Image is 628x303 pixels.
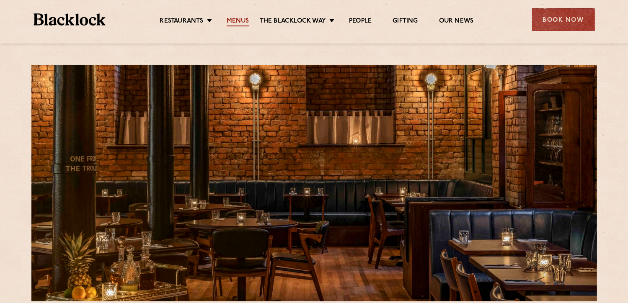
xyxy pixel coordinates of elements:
[260,17,326,26] a: The Blacklock Way
[160,17,204,26] a: Restaurants
[227,17,249,26] a: Menus
[34,13,106,26] img: BL_Textured_Logo-footer-cropped.svg
[349,17,372,26] a: People
[439,17,474,26] a: Our News
[532,8,595,31] div: Book Now
[393,17,418,26] a: Gifting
